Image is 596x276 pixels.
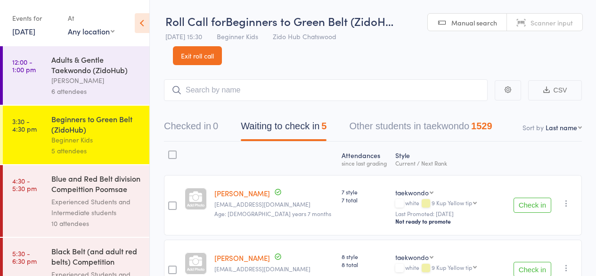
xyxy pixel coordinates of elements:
span: Age: [DEMOGRAPHIC_DATA] years 7 months [214,209,331,217]
div: 5 attendees [51,145,141,156]
small: wpeng0323@gmail.com [214,266,334,272]
div: Style [392,146,508,171]
div: At [68,10,114,26]
div: Experienced Students and Intermediate students [51,196,141,218]
div: 1529 [471,121,492,131]
small: om.aryam@hotmail.com [214,201,334,208]
div: Blue and Red Belt division Compeittion Poomsae (Zi... [51,173,141,196]
span: Beginners to Green Belt (ZidoH… [226,13,393,29]
div: Any location [68,26,114,36]
time: 4:30 - 5:30 pm [12,177,37,192]
div: Current / Next Rank [395,160,504,166]
span: 8 total [342,260,388,268]
time: 3:30 - 4:30 pm [12,117,37,133]
button: Waiting to check in5 [241,116,327,141]
div: white [395,200,504,208]
div: Events for [12,10,58,26]
div: white [395,264,504,272]
time: 5:30 - 6:30 pm [12,250,37,265]
div: Adults & Gentle Taekwondo (ZidoHub) [51,54,141,75]
a: [DATE] [12,26,35,36]
div: taekwondo [395,188,429,197]
div: 0 [213,121,218,131]
a: [PERSON_NAME] [214,188,270,198]
a: Exit roll call [173,46,222,65]
div: Last name [546,123,577,132]
button: Other students in taekwondo1529 [349,116,492,141]
input: Search by name [164,79,488,101]
div: 5 [321,121,327,131]
a: 4:30 -5:30 pmBlue and Red Belt division Compeittion Poomsae (Zi...Experienced Students and Interm... [3,165,149,237]
div: taekwondo [395,252,429,262]
button: Check in [514,198,551,213]
label: Sort by [523,123,544,132]
div: [PERSON_NAME] [51,75,141,86]
span: Zido Hub Chatswood [273,32,336,41]
span: [DATE] 15:30 [165,32,202,41]
div: Atten­dances [338,146,392,171]
div: Beginner Kids [51,134,141,145]
time: 12:00 - 1:00 pm [12,58,36,73]
div: 9 Kup Yellow tip [432,264,472,270]
button: CSV [528,80,582,100]
div: 6 attendees [51,86,141,97]
span: 7 total [342,196,388,204]
button: Checked in0 [164,116,218,141]
a: 3:30 -4:30 pmBeginners to Green Belt (ZidoHub)Beginner Kids5 attendees [3,106,149,164]
div: 10 attendees [51,218,141,229]
span: Beginner Kids [217,32,258,41]
span: 8 style [342,252,388,260]
div: 9 Kup Yellow tip [432,200,472,206]
span: 7 style [342,188,388,196]
span: Roll Call for [165,13,226,29]
div: since last grading [342,160,388,166]
a: [PERSON_NAME] [214,253,270,263]
div: Beginners to Green Belt (ZidoHub) [51,114,141,134]
span: Scanner input [531,18,573,27]
div: Not ready to promote [395,217,504,225]
small: Last Promoted: [DATE] [395,210,504,217]
div: Black Belt (and adult red belts) Competition Pooms... [51,246,141,269]
a: 12:00 -1:00 pmAdults & Gentle Taekwondo (ZidoHub)[PERSON_NAME]6 attendees [3,46,149,105]
span: Manual search [451,18,497,27]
